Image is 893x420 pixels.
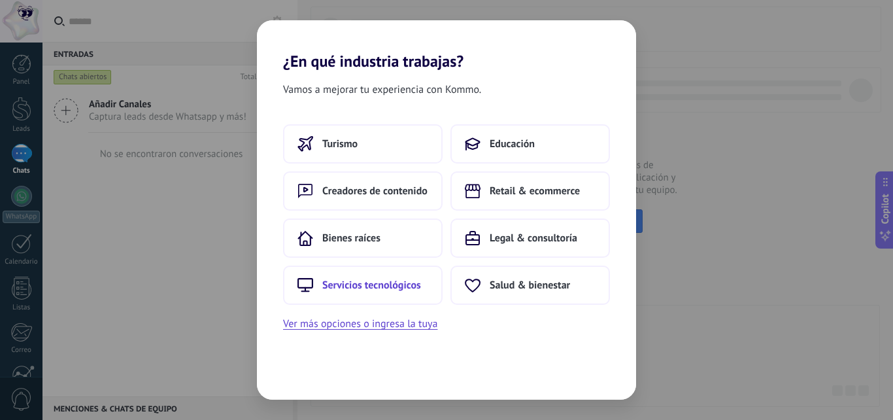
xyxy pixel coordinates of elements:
[490,137,535,150] span: Educación
[322,232,380,245] span: Bienes raíces
[322,184,428,198] span: Creadores de contenido
[490,232,577,245] span: Legal & consultoría
[490,279,570,292] span: Salud & bienestar
[283,124,443,164] button: Turismo
[283,171,443,211] button: Creadores de contenido
[283,219,443,258] button: Bienes raíces
[490,184,580,198] span: Retail & ecommerce
[283,81,481,98] span: Vamos a mejorar tu experiencia con Kommo.
[450,171,610,211] button: Retail & ecommerce
[257,20,636,71] h2: ¿En qué industria trabajas?
[450,219,610,258] button: Legal & consultoría
[450,124,610,164] button: Educación
[283,266,443,305] button: Servicios tecnológicos
[322,279,421,292] span: Servicios tecnológicos
[322,137,358,150] span: Turismo
[283,315,437,332] button: Ver más opciones o ingresa la tuya
[450,266,610,305] button: Salud & bienestar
